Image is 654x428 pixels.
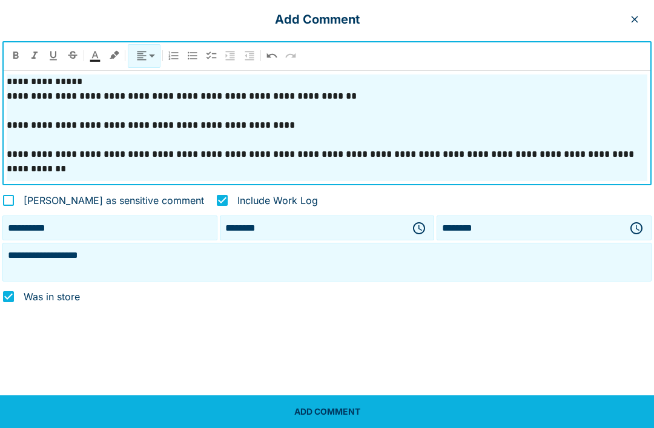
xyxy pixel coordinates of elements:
input: Choose time, selected time is 12:50 PM [223,219,403,237]
span: Include Work Log [237,193,318,208]
p: Add Comment [10,10,625,29]
span: [PERSON_NAME] as sensitive comment [24,193,204,208]
input: Choose date, selected date is 30 Sep 2025 [5,219,214,237]
input: Choose time, selected time is 2:20 PM [440,219,619,237]
div: Text alignments [128,44,160,68]
span: Was in store [24,289,80,304]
